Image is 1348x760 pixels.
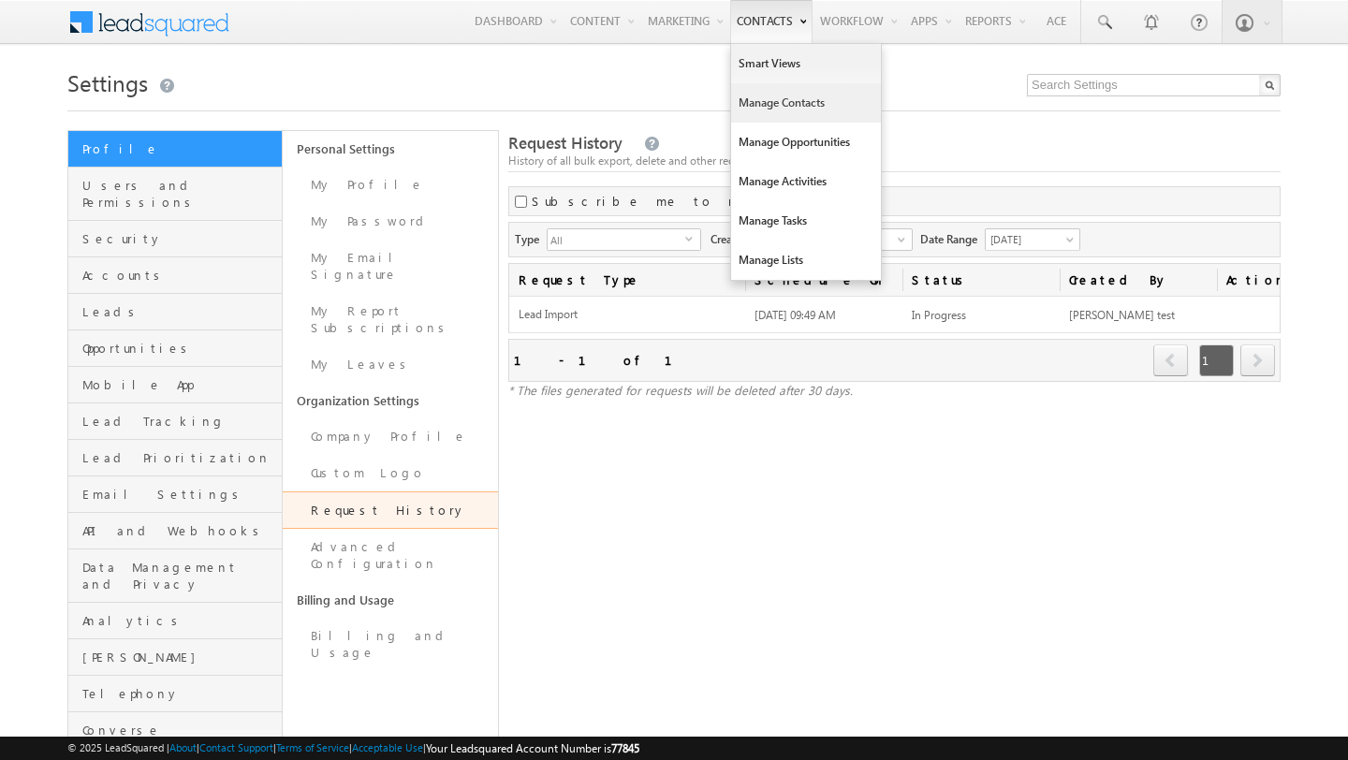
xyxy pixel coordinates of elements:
[283,455,497,491] a: Custom Logo
[67,739,639,757] span: © 2025 LeadSquared | | | | |
[68,367,282,403] a: Mobile App
[711,228,770,248] span: Created By
[82,267,277,284] span: Accounts
[68,712,282,749] a: Converse
[67,67,148,97] span: Settings
[283,293,497,346] a: My Report Subscriptions
[283,491,497,529] a: Request History
[283,529,497,582] a: Advanced Configuration
[68,676,282,712] a: Telephony
[352,741,423,753] a: Acceptable Use
[82,230,277,247] span: Security
[1240,346,1275,376] a: next
[283,418,497,455] a: Company Profile
[68,603,282,639] a: Analytics
[514,349,695,371] div: 1 - 1 of 1
[68,294,282,330] a: Leads
[508,382,853,398] span: * The files generated for requests will be deleted after 30 days.
[82,612,277,629] span: Analytics
[68,131,282,168] a: Profile
[82,449,277,466] span: Lead Prioritization
[685,234,700,242] span: select
[1217,264,1280,296] span: Actions
[1027,74,1281,96] input: Search Settings
[82,376,277,393] span: Mobile App
[82,413,277,430] span: Lead Tracking
[283,618,497,671] a: Billing and Usage
[755,308,836,322] span: [DATE] 09:49 AM
[82,140,277,157] span: Profile
[532,193,873,210] label: Subscribe me to notifications
[82,685,277,702] span: Telephony
[1153,346,1189,376] a: prev
[731,201,881,241] a: Manage Tasks
[508,132,623,153] span: Request History
[1069,308,1175,322] span: [PERSON_NAME] test
[68,440,282,476] a: Lead Prioritization
[548,229,685,250] span: All
[731,162,881,201] a: Manage Activities
[902,264,1060,296] a: Status
[912,308,966,322] span: In Progress
[1199,344,1234,376] span: 1
[986,231,1075,248] span: [DATE]
[68,476,282,513] a: Email Settings
[68,257,282,294] a: Accounts
[515,228,547,248] span: Type
[82,177,277,211] span: Users and Permissions
[731,123,881,162] a: Manage Opportunities
[82,559,277,592] span: Data Management and Privacy
[426,741,639,755] span: Your Leadsquared Account Number is
[82,649,277,665] span: [PERSON_NAME]
[68,513,282,549] a: API and Webhooks
[508,153,1281,169] div: History of all bulk export, delete and other requests
[547,228,701,251] div: All
[1060,264,1217,296] a: Created By
[68,549,282,603] a: Data Management and Privacy
[68,639,282,676] a: [PERSON_NAME]
[283,346,497,383] a: My Leaves
[68,221,282,257] a: Security
[82,722,277,738] span: Converse
[82,303,277,320] span: Leads
[519,307,736,323] span: Lead Import
[82,340,277,357] span: Opportunities
[169,741,197,753] a: About
[199,741,273,753] a: Contact Support
[611,741,639,755] span: 77845
[82,486,277,503] span: Email Settings
[82,522,277,539] span: API and Webhooks
[920,228,985,248] span: Date Range
[283,582,497,618] a: Billing and Usage
[887,230,911,249] a: Show All Items
[276,741,349,753] a: Terms of Service
[283,203,497,240] a: My Password
[68,330,282,367] a: Opportunities
[1240,344,1275,376] span: next
[68,403,282,440] a: Lead Tracking
[283,383,497,418] a: Organization Settings
[509,264,745,296] a: Request Type
[731,44,881,83] a: Smart Views
[283,131,497,167] a: Personal Settings
[985,228,1080,251] a: [DATE]
[1153,344,1188,376] span: prev
[68,168,282,221] a: Users and Permissions
[731,241,881,280] a: Manage Lists
[283,167,497,203] a: My Profile
[731,83,881,123] a: Manage Contacts
[283,240,497,293] a: My Email Signature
